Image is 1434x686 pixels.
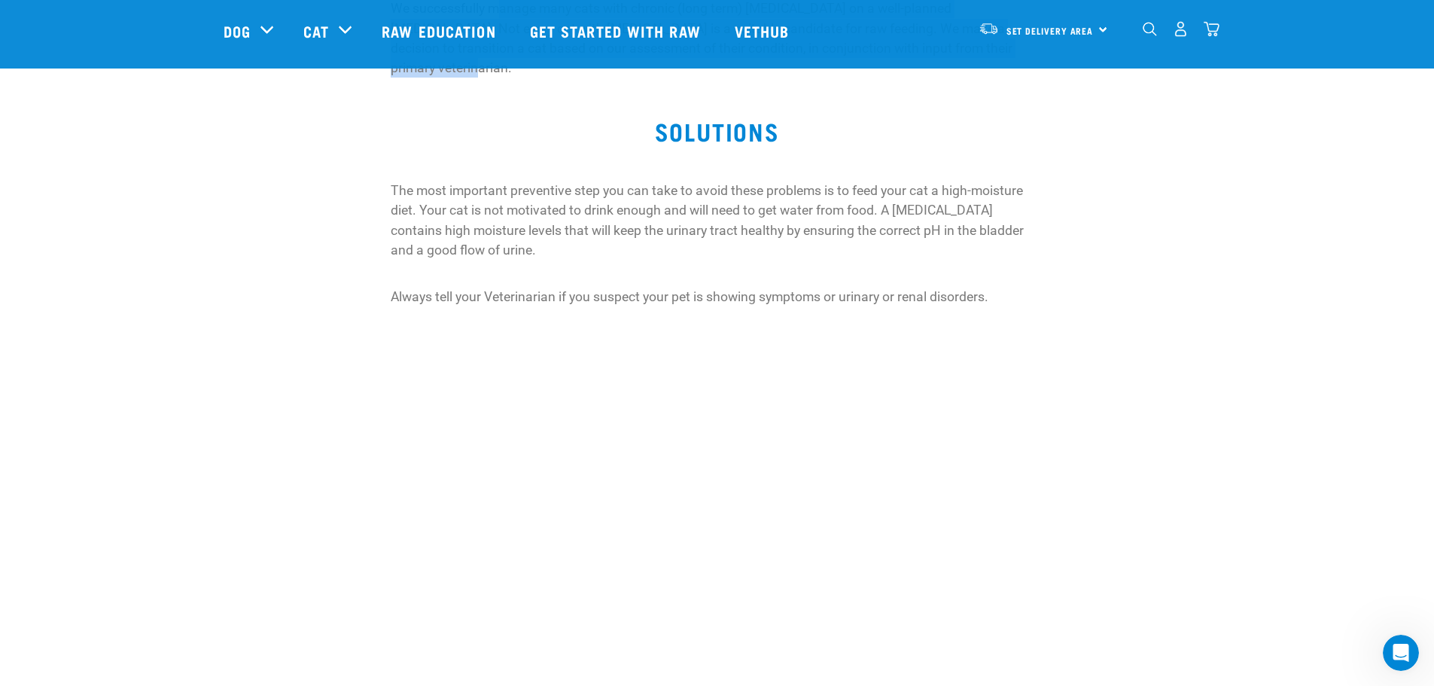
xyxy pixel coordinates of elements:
[979,22,999,35] img: van-moving.png
[1006,28,1094,33] span: Set Delivery Area
[391,181,1043,261] p: The most important preventive step you can take to avoid these problems is to feed your cat a hig...
[391,287,1043,306] p: Always tell your Veterinarian if you suspect your pet is showing symptoms or urinary or renal dis...
[367,1,514,61] a: Raw Education
[515,1,720,61] a: Get started with Raw
[720,1,808,61] a: Vethub
[1143,22,1157,36] img: home-icon-1@2x.png
[1383,635,1419,671] iframe: Intercom live chat
[224,20,251,42] a: Dog
[303,20,329,42] a: Cat
[1173,21,1189,37] img: user.png
[1204,21,1219,37] img: home-icon@2x.png
[224,117,1211,145] h2: SOLUTIONS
